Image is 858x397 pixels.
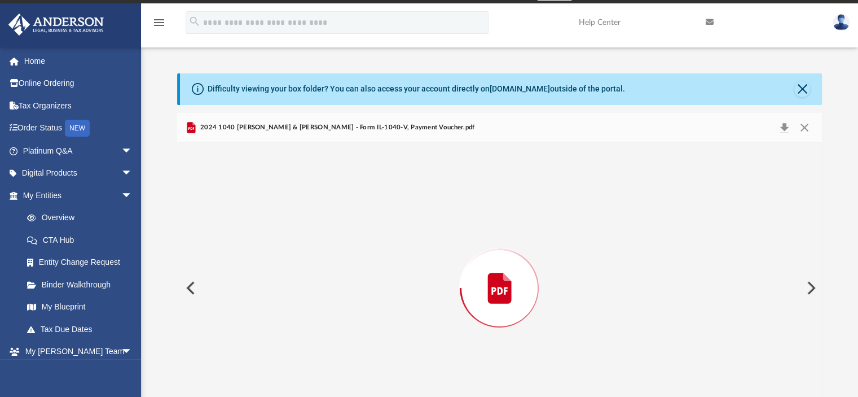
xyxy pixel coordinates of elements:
[152,21,166,29] a: menu
[16,273,149,296] a: Binder Walkthrough
[16,318,149,341] a: Tax Due Dates
[198,123,475,133] span: 2024 1040 [PERSON_NAME] & [PERSON_NAME] - Form IL-1040-V, Payment Voucher.pdf
[794,120,815,136] button: Close
[8,162,149,185] a: Digital Productsarrow_drop_down
[16,296,144,319] a: My Blueprint
[833,14,850,30] img: User Pic
[8,117,149,140] a: Order StatusNEW
[208,83,625,95] div: Difficulty viewing your box folder? You can also access your account directly on outside of the p...
[798,272,822,304] button: Next File
[177,272,202,304] button: Previous File
[16,207,149,229] a: Overview
[775,120,795,136] button: Download
[121,341,144,364] span: arrow_drop_down
[121,162,144,185] span: arrow_drop_down
[121,184,144,207] span: arrow_drop_down
[490,84,550,93] a: [DOMAIN_NAME]
[8,94,149,117] a: Tax Organizers
[121,139,144,163] span: arrow_drop_down
[16,251,149,274] a: Entity Change Request
[794,81,810,97] button: Close
[8,50,149,72] a: Home
[16,229,149,251] a: CTA Hub
[65,120,90,137] div: NEW
[188,15,201,28] i: search
[8,184,149,207] a: My Entitiesarrow_drop_down
[8,72,149,95] a: Online Ordering
[8,341,144,363] a: My [PERSON_NAME] Teamarrow_drop_down
[8,139,149,162] a: Platinum Q&Aarrow_drop_down
[152,16,166,29] i: menu
[5,14,107,36] img: Anderson Advisors Platinum Portal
